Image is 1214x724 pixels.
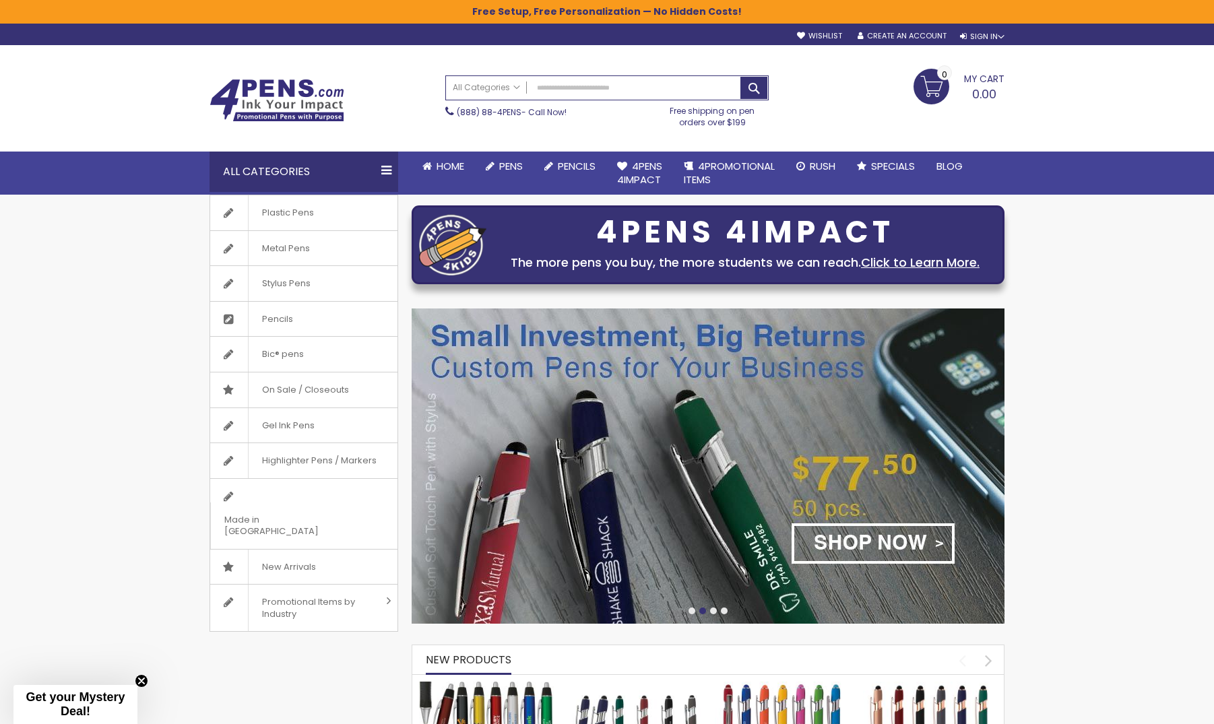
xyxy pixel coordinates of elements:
[248,337,317,372] span: Bic® pens
[475,152,534,181] a: Pens
[210,502,364,549] span: Made in [GEOGRAPHIC_DATA]
[606,152,673,195] a: 4Pens4impact
[210,585,397,631] a: Promotional Items by Industry
[412,152,475,181] a: Home
[617,159,662,187] span: 4Pens 4impact
[453,82,520,93] span: All Categories
[248,550,329,585] span: New Arrivals
[861,254,980,271] a: Click to Learn More.
[493,253,997,272] div: The more pens you buy, the more students we can reach.
[426,652,511,667] span: New Products
[210,372,397,407] a: On Sale / Closeouts
[248,585,381,631] span: Promotional Items by Industry
[715,681,850,692] a: Ellipse Softy Brights with Stylus Pen - Laser
[673,152,786,195] a: 4PROMOTIONALITEMS
[210,479,397,549] a: Made in [GEOGRAPHIC_DATA]
[567,681,702,692] a: Custom Soft Touch Metal Pen - Stylus Top
[210,408,397,443] a: Gel Ink Pens
[936,159,963,173] span: Blog
[412,308,1004,624] img: /custom-soft-touch-pen-metal-barrel.html
[863,681,998,692] a: Ellipse Softy Rose Gold Classic with Stylus Pen - Silver Laser
[210,266,397,301] a: Stylus Pens
[210,195,397,230] a: Plastic Pens
[210,302,397,337] a: Pencils
[914,69,1004,102] a: 0.00 0
[210,443,397,478] a: Highlighter Pens / Markers
[248,302,307,337] span: Pencils
[858,31,947,41] a: Create an Account
[457,106,521,118] a: (888) 88-4PENS
[13,685,137,724] div: Get your Mystery Deal!Close teaser
[797,31,842,41] a: Wishlist
[210,152,398,192] div: All Categories
[419,681,554,692] a: The Barton Custom Pens Special Offer
[493,218,997,246] div: 4PENS 4IMPACT
[846,152,926,181] a: Specials
[210,337,397,372] a: Bic® pens
[248,408,328,443] span: Gel Ink Pens
[419,214,486,275] img: four_pen_logo.png
[437,159,464,173] span: Home
[684,159,775,187] span: 4PROMOTIONAL ITEMS
[786,152,846,181] a: Rush
[810,159,835,173] span: Rush
[248,266,324,301] span: Stylus Pens
[26,690,125,718] span: Get your Mystery Deal!
[210,550,397,585] a: New Arrivals
[871,159,915,173] span: Specials
[972,86,996,102] span: 0.00
[942,68,947,81] span: 0
[135,674,148,688] button: Close teaser
[248,443,390,478] span: Highlighter Pens / Markers
[248,372,362,407] span: On Sale / Closeouts
[656,100,769,127] div: Free shipping on pen orders over $199
[457,106,567,118] span: - Call Now!
[446,76,527,98] a: All Categories
[210,231,397,266] a: Metal Pens
[926,152,973,181] a: Blog
[248,195,327,230] span: Plastic Pens
[499,159,523,173] span: Pens
[248,231,323,266] span: Metal Pens
[534,152,606,181] a: Pencils
[210,79,344,122] img: 4Pens Custom Pens and Promotional Products
[558,159,596,173] span: Pencils
[960,32,1004,42] div: Sign In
